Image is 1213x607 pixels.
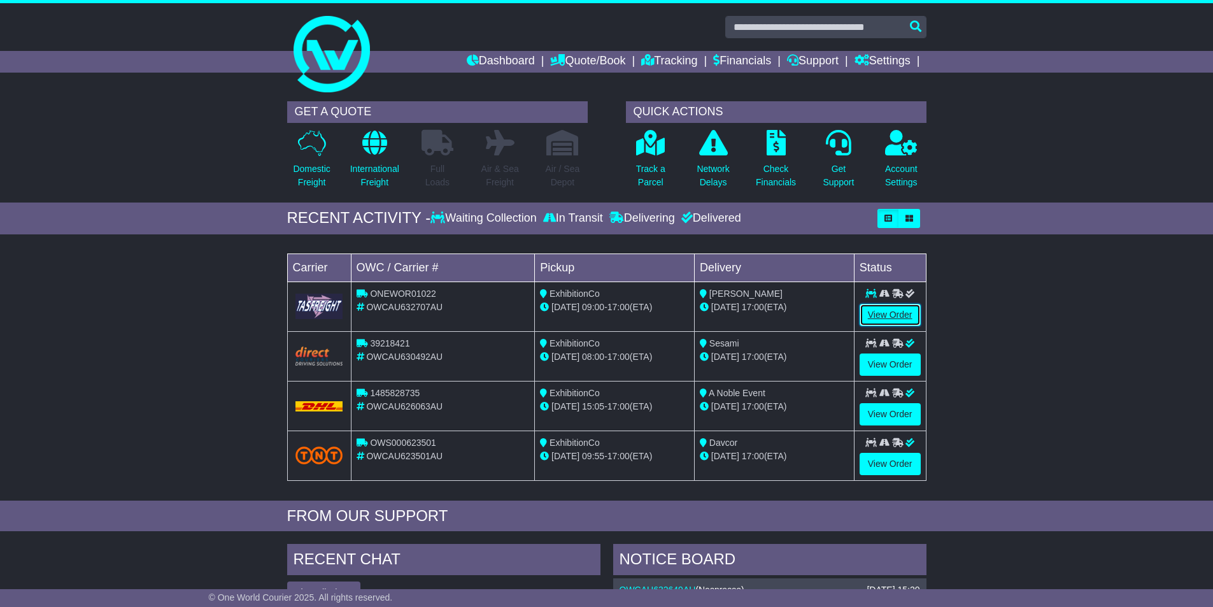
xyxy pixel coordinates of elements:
[823,162,854,189] p: Get Support
[550,338,600,348] span: ExhibitionCo
[700,450,849,463] div: (ETA)
[709,388,765,398] span: A Noble Event
[613,544,926,578] div: NOTICE BOARD
[696,129,730,196] a: NetworkDelays
[742,352,764,362] span: 17:00
[884,129,918,196] a: AccountSettings
[540,301,689,314] div: - (ETA)
[700,350,849,364] div: (ETA)
[620,585,696,595] a: OWCAU632649AU
[540,400,689,413] div: - (ETA)
[713,51,771,73] a: Financials
[546,162,580,189] p: Air / Sea Depot
[742,401,764,411] span: 17:00
[370,388,420,398] span: 1485828735
[366,302,443,312] span: OWCAU632707AU
[756,162,796,189] p: Check Financials
[607,451,630,461] span: 17:00
[295,294,343,318] img: GetCarrierServiceLogo
[582,401,604,411] span: 15:05
[551,352,579,362] span: [DATE]
[351,254,535,282] td: OWC / Carrier #
[370,289,436,299] span: ONEWOR01022
[636,162,665,189] p: Track a Parcel
[700,400,849,413] div: (ETA)
[295,346,343,366] img: Direct.png
[582,451,604,461] span: 09:55
[550,51,625,73] a: Quote/Book
[854,254,926,282] td: Status
[700,301,849,314] div: (ETA)
[540,350,689,364] div: - (ETA)
[709,438,737,448] span: Davcor
[742,302,764,312] span: 17:00
[699,585,741,595] span: Nespresso
[287,101,588,123] div: GET A QUOTE
[709,338,739,348] span: Sesami
[295,401,343,411] img: DHL.png
[860,403,921,425] a: View Order
[711,352,739,362] span: [DATE]
[550,388,600,398] span: ExhibitionCo
[582,302,604,312] span: 09:00
[370,338,409,348] span: 39218421
[787,51,839,73] a: Support
[540,211,606,225] div: In Transit
[711,401,739,411] span: [DATE]
[366,451,443,461] span: OWCAU623501AU
[287,209,431,227] div: RECENT ACTIVITY -
[481,162,519,189] p: Air & Sea Freight
[678,211,741,225] div: Delivered
[540,450,689,463] div: - (ETA)
[709,289,783,299] span: [PERSON_NAME]
[422,162,453,189] p: Full Loads
[366,352,443,362] span: OWCAU630492AU
[694,254,854,282] td: Delivery
[755,129,797,196] a: CheckFinancials
[287,544,600,578] div: RECENT CHAT
[635,129,666,196] a: Track aParcel
[855,51,911,73] a: Settings
[287,507,926,525] div: FROM OUR SUPPORT
[292,129,330,196] a: DomesticFreight
[550,289,600,299] span: ExhibitionCo
[287,254,351,282] td: Carrier
[350,129,400,196] a: InternationalFreight
[606,211,678,225] div: Delivering
[295,446,343,464] img: TNT_Domestic.png
[742,451,764,461] span: 17:00
[209,592,393,603] span: © One World Courier 2025. All rights reserved.
[641,51,697,73] a: Tracking
[822,129,855,196] a: GetSupport
[711,302,739,312] span: [DATE]
[550,438,600,448] span: ExhibitionCo
[366,401,443,411] span: OWCAU626063AU
[711,451,739,461] span: [DATE]
[867,585,919,596] div: [DATE] 15:20
[860,304,921,326] a: View Order
[885,162,918,189] p: Account Settings
[860,453,921,475] a: View Order
[430,211,539,225] div: Waiting Collection
[535,254,695,282] td: Pickup
[626,101,926,123] div: QUICK ACTIONS
[582,352,604,362] span: 08:00
[293,162,330,189] p: Domestic Freight
[350,162,399,189] p: International Freight
[860,353,921,376] a: View Order
[607,302,630,312] span: 17:00
[697,162,729,189] p: Network Delays
[607,352,630,362] span: 17:00
[467,51,535,73] a: Dashboard
[551,451,579,461] span: [DATE]
[287,582,360,604] button: View All Chats
[370,438,436,448] span: OWS000623501
[551,401,579,411] span: [DATE]
[620,585,920,596] div: ( )
[551,302,579,312] span: [DATE]
[607,401,630,411] span: 17:00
